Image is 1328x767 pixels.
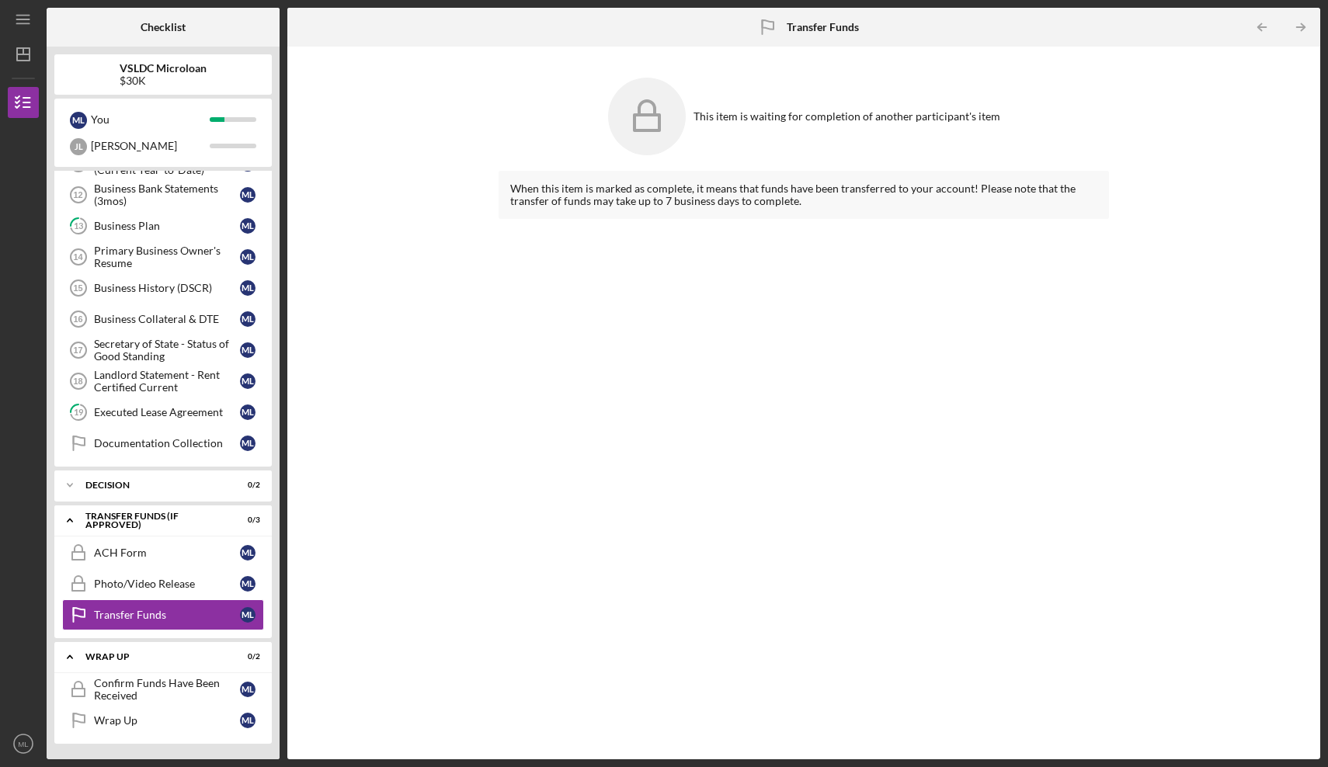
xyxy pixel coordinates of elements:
[74,221,83,231] tspan: 13
[73,377,82,386] tspan: 18
[240,713,256,728] div: M L
[240,218,256,234] div: M L
[232,652,260,661] div: 0 / 2
[62,599,264,630] a: Transfer FundsML
[85,652,221,661] div: Wrap Up
[62,568,264,599] a: Photo/Video ReleaseML
[91,133,210,159] div: [PERSON_NAME]
[62,397,264,428] a: 19Executed Lease AgreementML
[94,338,240,363] div: Secretary of State - Status of Good Standing
[62,674,264,705] a: Confirm Funds Have Been ReceivedML
[62,241,264,272] a: 14Primary Business Owner's ResumeML
[232,481,260,490] div: 0 / 2
[94,406,240,418] div: Executed Lease Agreement
[232,515,260,525] div: 0 / 3
[62,179,264,210] a: 12Business Bank Statements (3mos)ML
[141,21,186,33] b: Checklist
[62,537,264,568] a: ACH FormML
[85,512,221,529] div: Transfer Funds (If Approved)
[74,408,84,418] tspan: 19
[91,106,210,133] div: You
[240,404,256,420] div: M L
[62,366,264,397] a: 18Landlord Statement - Rent Certified CurrentML
[73,345,82,355] tspan: 17
[94,609,240,621] div: Transfer Funds
[70,138,87,155] div: J L
[94,369,240,394] div: Landlord Statement - Rent Certified Current
[240,576,256,592] div: M L
[120,75,207,87] div: $30K
[787,21,859,33] b: Transfer Funds
[62,705,264,736] a: Wrap UpML
[62,272,264,304] a: 15Business History (DSCR)ML
[240,342,256,358] div: M L
[8,728,39,759] button: ML
[94,182,240,207] div: Business Bank Statements (3mos)
[70,112,87,129] div: M L
[18,740,29,748] text: ML
[94,220,240,232] div: Business Plan
[62,210,264,241] a: 13Business PlanML
[62,335,264,366] a: 17Secretary of State - Status of Good StandingML
[94,313,240,325] div: Business Collateral & DTE
[73,314,82,324] tspan: 16
[694,110,1000,123] div: This item is waiting for completion of another participant's item
[240,249,256,265] div: M L
[94,437,240,449] div: Documentation Collection
[240,280,256,296] div: M L
[73,252,83,262] tspan: 14
[240,373,256,389] div: M L
[94,677,240,702] div: Confirm Funds Have Been Received
[94,245,240,269] div: Primary Business Owner's Resume
[240,682,256,697] div: M L
[240,545,256,560] div: M L
[94,547,240,559] div: ACH Form
[94,282,240,294] div: Business History (DSCR)
[499,171,1109,219] div: When this item is marked as complete, it means that funds have been transferred to your account! ...
[94,714,240,727] div: Wrap Up
[120,62,207,75] b: VSLDC Microloan
[73,283,82,293] tspan: 15
[62,428,264,459] a: Documentation CollectionML
[62,304,264,335] a: 16Business Collateral & DTEML
[73,190,82,200] tspan: 12
[94,578,240,590] div: Photo/Video Release
[240,607,256,623] div: M L
[85,481,221,490] div: Decision
[240,187,256,203] div: M L
[240,311,256,327] div: M L
[240,436,256,451] div: M L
